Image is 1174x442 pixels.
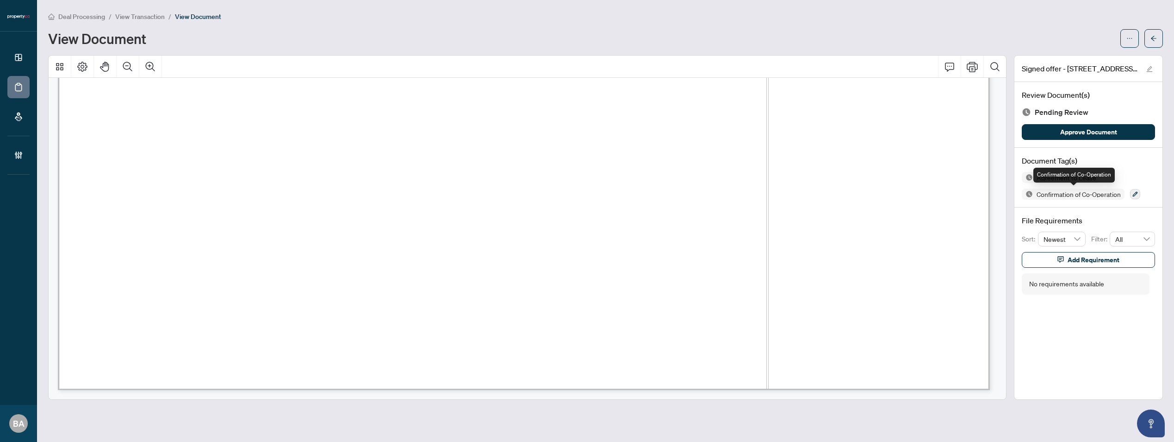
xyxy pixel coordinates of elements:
[1044,232,1081,246] span: Newest
[13,417,25,430] span: BA
[1022,215,1155,226] h4: File Requirements
[1068,253,1119,267] span: Add Requirement
[48,31,146,46] h1: View Document
[1115,232,1149,246] span: All
[1022,172,1033,183] img: Status Icon
[1126,35,1133,42] span: ellipsis
[1033,191,1124,197] span: Confirmation of Co-Operation
[48,13,55,20] span: home
[168,11,171,22] li: /
[1022,189,1033,200] img: Status Icon
[1022,124,1155,140] button: Approve Document
[1033,174,1100,181] span: Agreement to Lease
[1029,279,1104,289] div: No requirements available
[1035,106,1088,119] span: Pending Review
[1022,234,1038,244] p: Sort:
[7,14,30,19] img: logo
[1091,234,1110,244] p: Filter:
[1022,89,1155,101] h4: Review Document(s)
[1146,66,1153,72] span: edit
[175,13,221,21] span: View Document
[1150,35,1157,42] span: arrow-left
[1022,155,1155,166] h4: Document Tag(s)
[1022,252,1155,268] button: Add Requirement
[1033,168,1115,183] div: Confirmation of Co-Operation
[1022,63,1137,74] span: Signed offer - [STREET_ADDRESS]pdf
[1060,125,1117,139] span: Approve Document
[1022,107,1031,117] img: Document Status
[115,13,165,21] span: View Transaction
[109,11,112,22] li: /
[1137,410,1165,437] button: Open asap
[58,13,105,21] span: Deal Processing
